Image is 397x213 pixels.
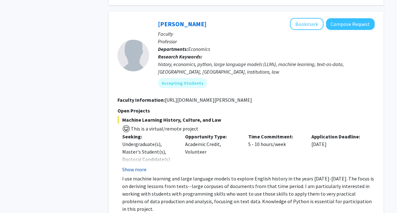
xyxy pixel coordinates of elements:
div: [DATE] [307,133,370,173]
p: Faculty [158,30,375,38]
mat-chip: Accepting Students [158,78,207,88]
p: Professor [158,38,375,45]
p: Seeking: [122,133,176,140]
p: Application Deadline: [311,133,365,140]
p: I use machine learning and large language models to explore English history in the years [DATE]-[... [122,175,375,213]
a: [PERSON_NAME] [158,20,207,28]
span: Machine Learning History, Culture, and Law [117,116,375,124]
p: Opportunity Type: [185,133,239,140]
button: Show more [122,166,147,173]
div: Academic Credit, Volunteer [180,133,244,173]
button: Compose Request to Peter Murrell [326,18,375,30]
span: Economics [188,46,210,52]
iframe: Chat [5,185,27,208]
div: 5 - 10 hours/week [244,133,307,173]
b: Faculty Information: [117,97,165,103]
div: Undergraduate(s), Master's Student(s), Doctoral Candidate(s) (PhD, MD, DMD, PharmD, etc.) [122,140,176,178]
p: Time Commitment: [248,133,302,140]
button: Add Peter Murrell to Bookmarks [290,18,323,30]
p: Open Projects [117,107,375,114]
div: history, economics, python, large language models (LLMs), machine learning, text-as-data, [GEOGRA... [158,60,375,76]
fg-read-more: [URL][DOMAIN_NAME][PERSON_NAME] [165,97,252,103]
b: Departments: [158,46,188,52]
span: This is a virtual/remote project [130,125,198,132]
b: Research Keywords: [158,53,202,60]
